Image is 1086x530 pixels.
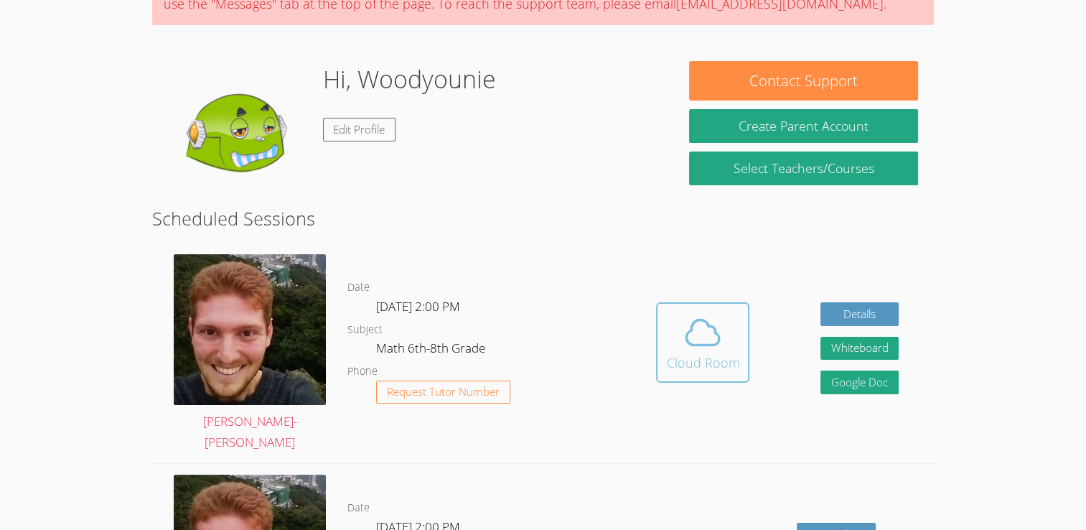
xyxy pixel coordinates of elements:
h1: Hi, Woodyounie [323,61,496,98]
dt: Date [347,279,370,297]
dt: Date [347,499,370,517]
dd: Math 6th-8th Grade [376,338,488,363]
button: Contact Support [689,61,919,101]
div: Cloud Room [666,353,739,373]
a: Edit Profile [323,118,396,141]
img: default.png [168,61,312,205]
a: Select Teachers/Courses [689,152,919,185]
a: Details [820,302,899,326]
button: Create Parent Account [689,109,919,143]
a: Google Doc [820,371,899,394]
dt: Subject [347,321,383,339]
dt: Phone [347,363,378,381]
button: Cloud Room [656,302,749,383]
h2: Scheduled Sessions [152,205,934,232]
a: [PERSON_NAME]-[PERSON_NAME] [174,254,326,452]
span: [DATE] 2:00 PM [376,298,460,315]
img: avatar.png [174,254,326,405]
button: Request Tutor Number [376,381,510,404]
span: Request Tutor Number [387,386,500,397]
button: Whiteboard [820,337,899,361]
